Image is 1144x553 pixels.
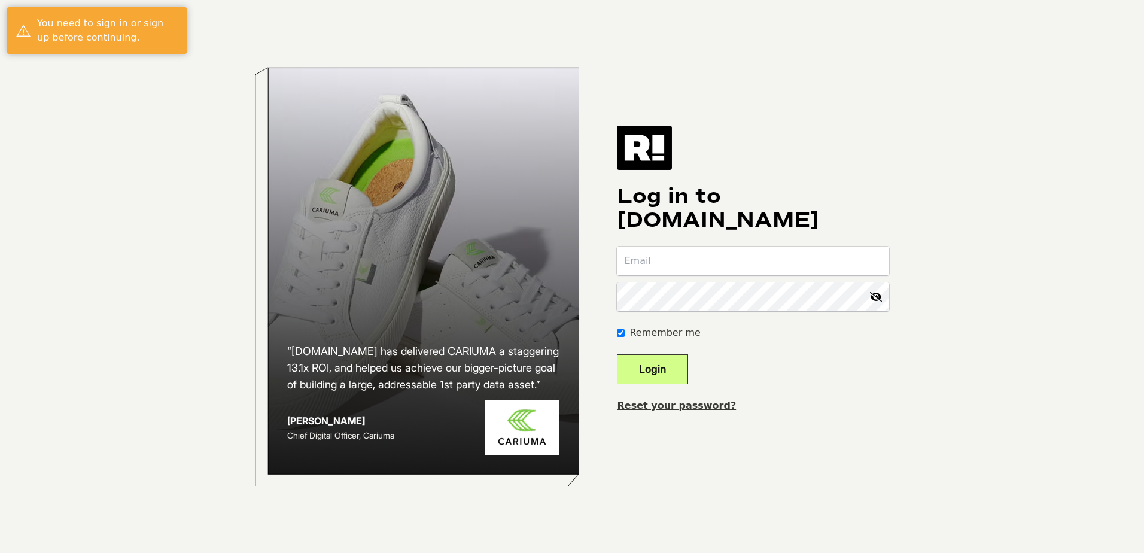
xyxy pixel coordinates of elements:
span: Chief Digital Officer, Cariuma [287,430,394,440]
h2: “[DOMAIN_NAME] has delivered CARIUMA a staggering 13.1x ROI, and helped us achieve our bigger-pic... [287,343,560,393]
div: You need to sign in or sign up before continuing. [37,16,178,45]
button: Login [617,354,688,384]
strong: [PERSON_NAME] [287,415,365,427]
input: Email [617,247,889,275]
label: Remember me [629,326,700,340]
a: Reset your password? [617,400,736,411]
img: Cariuma [485,400,559,455]
img: Retention.com [617,126,672,170]
h1: Log in to [DOMAIN_NAME] [617,184,889,232]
